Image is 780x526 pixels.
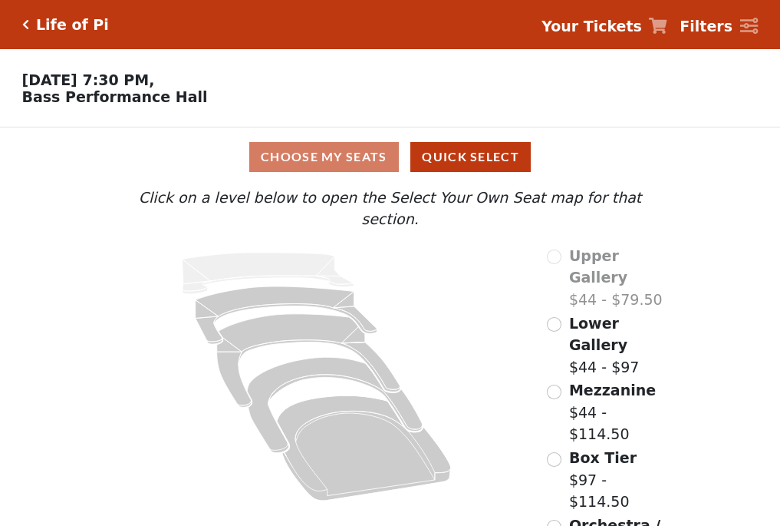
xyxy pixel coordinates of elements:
label: $44 - $79.50 [569,245,672,311]
label: $44 - $114.50 [569,379,672,445]
button: Quick Select [410,142,531,172]
span: Mezzanine [569,382,656,399]
path: Orchestra / Parterre Circle - Seats Available: 36 [278,395,452,501]
path: Lower Gallery - Seats Available: 184 [196,286,377,344]
h5: Life of Pi [36,16,109,34]
span: Upper Gallery [569,247,627,286]
p: Click on a level below to open the Select Your Own Seat map for that section. [108,187,671,230]
span: Lower Gallery [569,315,627,354]
a: Filters [680,15,758,38]
path: Upper Gallery - Seats Available: 0 [183,253,354,294]
strong: Your Tickets [541,18,642,35]
label: $44 - $97 [569,313,672,379]
a: Your Tickets [541,15,667,38]
span: Box Tier [569,449,637,466]
label: $97 - $114.50 [569,447,672,513]
strong: Filters [680,18,732,35]
a: Click here to go back to filters [22,19,29,30]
